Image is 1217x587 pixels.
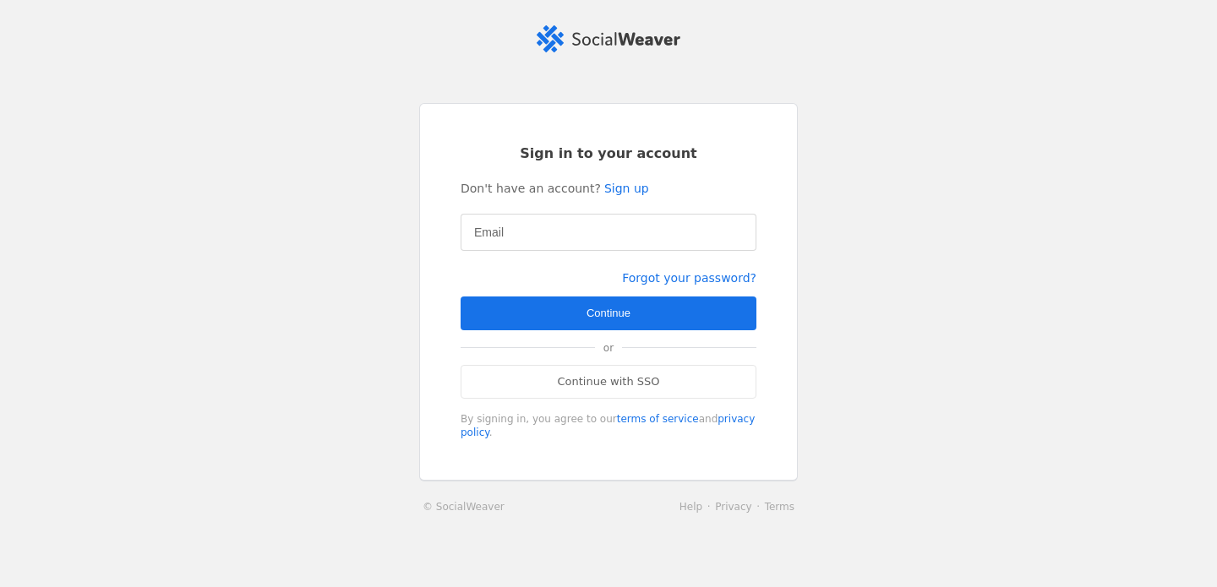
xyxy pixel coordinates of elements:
[461,413,755,438] a: privacy policy
[474,222,504,242] mat-label: Email
[765,501,794,513] a: Terms
[587,305,630,322] span: Continue
[622,271,756,285] a: Forgot your password?
[617,413,699,425] a: terms of service
[461,180,601,197] span: Don't have an account?
[679,501,702,513] a: Help
[595,331,622,365] span: or
[752,498,765,515] li: ·
[461,296,756,330] button: Continue
[520,144,697,163] span: Sign in to your account
[702,498,715,515] li: ·
[461,365,756,399] a: Continue with SSO
[474,222,743,242] input: Email
[461,412,756,439] div: By signing in, you agree to our and .
[715,501,751,513] a: Privacy
[604,180,649,197] a: Sign up
[423,498,505,515] a: © SocialWeaver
